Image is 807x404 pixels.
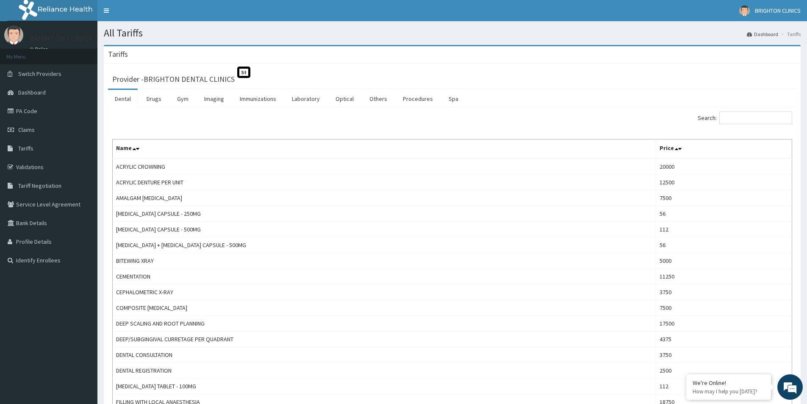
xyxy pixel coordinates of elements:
[18,126,35,134] span: Claims
[329,90,361,108] a: Optical
[747,31,778,38] a: Dashboard
[113,316,656,332] td: DEEP SCALING AND ROOT PLANNING
[18,89,46,96] span: Dashboard
[656,363,792,379] td: 2500
[113,206,656,222] td: [MEDICAL_DATA] CAPSULE - 250MG
[656,316,792,332] td: 17500
[363,90,394,108] a: Others
[113,190,656,206] td: AMALGAM [MEDICAL_DATA]
[4,25,23,45] img: User Image
[30,34,93,42] p: BRIGHTON CLINICS
[755,7,801,14] span: BRIGHTON CLINICS
[113,284,656,300] td: CEPHALOMETRIC X-RAY
[18,145,33,152] span: Tariffs
[656,284,792,300] td: 3750
[104,28,801,39] h1: All Tariffs
[656,237,792,253] td: 56
[442,90,465,108] a: Spa
[30,46,50,52] a: Online
[113,237,656,253] td: [MEDICAL_DATA] + [MEDICAL_DATA] CAPSULE - 500MG
[113,159,656,175] td: ACRYLIC CROWNING
[18,182,61,189] span: Tariff Negotiation
[656,379,792,394] td: 112
[113,269,656,284] td: CEMENTATION
[140,90,168,108] a: Drugs
[197,90,231,108] a: Imaging
[113,175,656,190] td: ACRYLIC DENTURE PER UNIT
[739,6,750,16] img: User Image
[113,379,656,394] td: [MEDICAL_DATA] TABLET - 100MG
[698,111,792,124] label: Search:
[113,222,656,237] td: [MEDICAL_DATA] CAPSULE - 500MG
[18,70,61,78] span: Switch Providers
[656,253,792,269] td: 5000
[113,347,656,363] td: DENTAL CONSULTATION
[112,75,235,83] h3: Provider - BRIGHTON DENTAL CLINICS
[656,332,792,347] td: 4375
[656,139,792,159] th: Price
[108,90,138,108] a: Dental
[719,111,792,124] input: Search:
[108,50,128,58] h3: Tariffs
[656,300,792,316] td: 7500
[656,269,792,284] td: 11250
[656,159,792,175] td: 20000
[396,90,440,108] a: Procedures
[113,253,656,269] td: BITEWING XRAY
[237,67,250,78] span: St
[693,388,765,395] p: How may I help you today?
[285,90,327,108] a: Laboratory
[113,139,656,159] th: Name
[113,300,656,316] td: COMPOSITE [MEDICAL_DATA]
[656,175,792,190] td: 12500
[170,90,195,108] a: Gym
[656,222,792,237] td: 112
[656,347,792,363] td: 3750
[113,332,656,347] td: DEEP/SUBGINGIVAL CURRETAGE PER QUADRANT
[779,31,801,38] li: Tariffs
[233,90,283,108] a: Immunizations
[113,363,656,379] td: DENTAL REGISTRATION
[693,379,765,387] div: We're Online!
[656,206,792,222] td: 56
[656,190,792,206] td: 7500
